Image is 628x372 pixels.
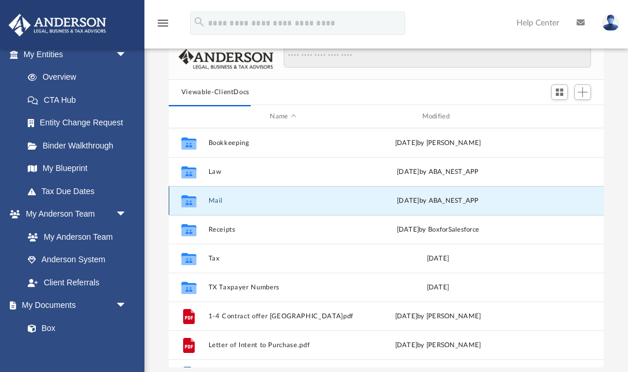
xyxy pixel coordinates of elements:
a: Entity Change Request [16,111,144,135]
a: My Anderson Team [16,225,133,248]
button: Viewable-ClientDocs [181,87,250,98]
button: TX Taxpayer Numbers [208,284,358,291]
div: Modified [363,111,513,122]
div: Name [207,111,358,122]
div: [DATE] by BoxforSalesforce [363,225,512,235]
a: Client Referrals [16,271,139,294]
button: Receipts [208,226,358,233]
button: Mail [208,197,358,204]
div: [DATE] [363,254,512,264]
div: [DATE] by ABA_NEST_APP [363,196,512,206]
button: Switch to Grid View [551,84,568,101]
div: [DATE] by ABA_NEST_APP [363,167,512,177]
div: id [518,111,599,122]
a: My Blueprint [16,157,139,180]
img: User Pic [602,14,619,31]
i: search [193,16,206,28]
a: Binder Walkthrough [16,134,144,157]
a: Box [16,317,133,340]
span: arrow_drop_down [116,294,139,318]
div: [DATE] by [PERSON_NAME] [363,340,512,351]
button: Letter of Intent to Purchase.pdf [208,341,358,349]
a: Overview [16,66,144,89]
a: Tax Due Dates [16,180,144,203]
div: grid [169,128,604,368]
div: id [174,111,203,122]
a: My Entitiesarrow_drop_down [8,43,144,66]
a: menu [156,22,170,30]
button: Add [574,84,592,101]
a: CTA Hub [16,88,144,111]
div: [DATE] by [PERSON_NAME] [363,138,512,148]
button: Law [208,168,358,176]
span: arrow_drop_down [116,43,139,66]
a: Anderson System [16,248,139,271]
a: My Documentsarrow_drop_down [8,294,139,317]
a: My Anderson Teamarrow_drop_down [8,203,139,226]
div: [DATE] [363,282,512,293]
span: arrow_drop_down [116,203,139,226]
div: [DATE] by [PERSON_NAME] [363,311,512,322]
button: Bookkeeping [208,139,358,147]
input: Search files and folders [284,46,592,68]
img: Anderson Advisors Platinum Portal [5,14,110,36]
i: menu [156,16,170,30]
button: Tax [208,255,358,262]
button: 1-4 Contract offer [GEOGRAPHIC_DATA]pdf [208,313,358,320]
